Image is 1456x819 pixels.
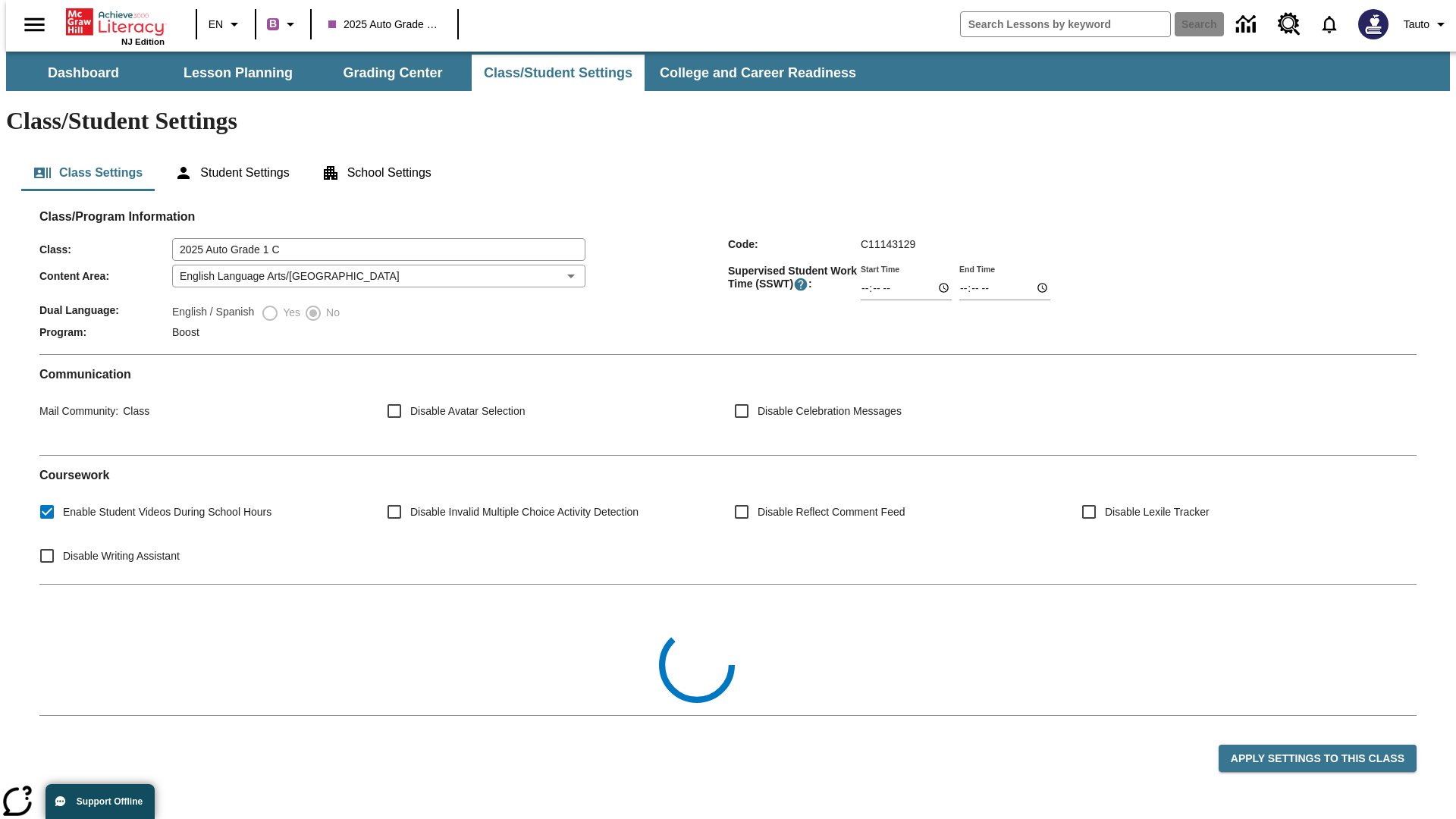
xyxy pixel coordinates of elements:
[758,504,905,520] span: Disable Reflect Comment Feed
[162,155,301,191] button: Student Settings
[861,263,899,275] label: Start Time
[6,55,870,91] div: SubNavbar
[39,367,1417,443] div: Communication
[6,107,1450,135] h1: Class/Student Settings
[202,11,250,38] button: Language: EN, Select a language
[1269,4,1310,45] a: Resource Center, Will open in new tab
[39,468,1417,572] div: Coursework
[648,55,868,91] button: College and Career Readiness
[121,37,165,46] span: NJ Edition
[45,784,155,819] button: Support Offline
[279,305,300,321] span: Yes
[8,55,159,91] button: Dashboard
[39,224,1417,342] div: Class/Program Information
[63,548,180,564] span: Disable Writing Assistant
[39,367,1417,381] h2: Communication
[1404,17,1429,33] span: Tauto
[209,17,223,33] span: EN
[21,155,155,191] button: Class Settings
[1227,4,1269,45] a: Data Center
[1310,5,1349,44] a: Notifications
[66,5,165,46] div: Home
[961,12,1170,36] input: search field
[21,155,1435,191] div: Class/Student Settings
[12,2,57,47] button: Open side menu
[39,243,172,256] span: Class :
[162,55,314,91] button: Lesson Planning
[322,305,340,321] span: No
[172,238,585,261] input: Class
[758,403,902,419] span: Disable Celebration Messages
[728,238,861,250] span: Code :
[39,209,1417,224] h2: Class/Program Information
[410,403,526,419] span: Disable Avatar Selection
[410,504,639,520] span: Disable Invalid Multiple Choice Activity Detection
[39,270,172,282] span: Content Area :
[793,277,808,292] button: Supervised Student Work Time is the timeframe when students can take LevelSet and when lessons ar...
[39,326,172,338] span: Program :
[959,263,995,275] label: End Time
[728,265,861,292] span: Supervised Student Work Time (SSWT) :
[39,597,1417,703] div: Class Collections
[328,17,441,33] span: 2025 Auto Grade 1 C
[63,504,271,520] span: Enable Student Videos During School Hours
[39,405,118,417] span: Mail Community :
[172,304,254,322] label: English / Spanish
[269,14,277,33] span: B
[317,55,469,91] button: Grading Center
[6,52,1450,91] div: SubNavbar
[309,155,444,191] button: School Settings
[172,326,199,338] span: Boost
[1349,5,1398,44] button: Select a new avatar
[472,55,645,91] button: Class/Student Settings
[1358,9,1389,39] img: Avatar
[1105,504,1210,520] span: Disable Lexile Tracker
[261,11,306,38] button: Boost Class color is purple. Change class color
[118,405,149,417] span: Class
[77,796,143,807] span: Support Offline
[66,7,165,37] a: Home
[172,265,585,287] div: English Language Arts/[GEOGRAPHIC_DATA]
[861,238,915,250] span: C11143129
[39,304,172,316] span: Dual Language :
[1398,11,1456,38] button: Profile/Settings
[39,468,1417,482] h2: Course work
[1219,745,1417,773] button: Apply Settings to this Class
